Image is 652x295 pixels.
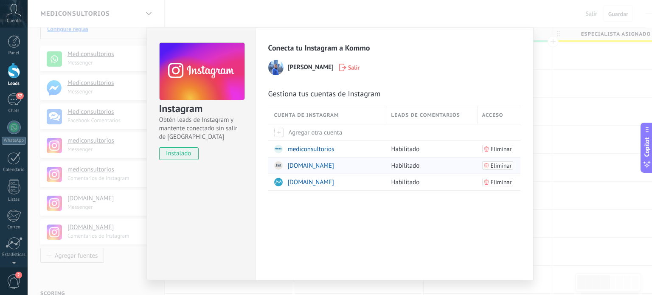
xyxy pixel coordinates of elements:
[482,178,514,186] button: Eliminar
[288,162,334,170] span: [DOMAIN_NAME]
[2,108,26,114] div: Chats
[387,157,474,174] div: Habilitado
[268,60,284,75] img: Avatar
[348,65,360,70] span: Salir
[268,89,381,99] span: Gestiona tus cuentas de Instagram
[387,106,478,124] div: Leads de comentarios
[2,81,26,87] div: Leads
[274,161,283,170] img: 449456219_1010934220739049_1389390715165069392_n.jpg
[16,93,23,99] span: 37
[274,129,343,137] span: Agregar otra cuenta
[491,146,512,152] span: Eliminar
[7,18,21,24] span: Cuenta
[288,63,334,72] span: [PERSON_NAME]
[159,102,244,116] h3: Instagram
[2,197,26,202] div: Listas
[268,43,370,53] span: Conecta tu Instagram a Kommo
[491,163,512,169] span: Eliminar
[2,51,26,56] div: Panel
[274,178,283,186] img: 481843128_620756527252475_474291321457462532_n.jpg
[274,106,387,124] div: Cuenta de Instagram
[274,145,283,153] img: 462681266_829763762439908_6955405238980582654_n.jpg
[288,145,334,153] span: mediconsultorios
[482,161,514,170] button: Eliminar
[478,106,520,124] div: Acceso
[159,116,244,141] span: Obtén leads de Instagram y mantente conectado sin salir de [GEOGRAPHIC_DATA]
[387,174,474,190] div: Habilitado
[643,137,651,157] span: Copilot
[2,137,26,145] div: WhatsApp
[2,252,26,258] div: Estadísticas
[387,141,474,157] div: Habilitado
[2,167,26,173] div: Calendario
[335,61,363,74] button: Salir
[2,225,26,230] div: Correo
[15,272,22,278] span: 2
[482,145,514,153] button: Eliminar
[491,179,512,185] span: Eliminar
[288,178,334,186] span: [DOMAIN_NAME]
[160,147,198,160] span: instalado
